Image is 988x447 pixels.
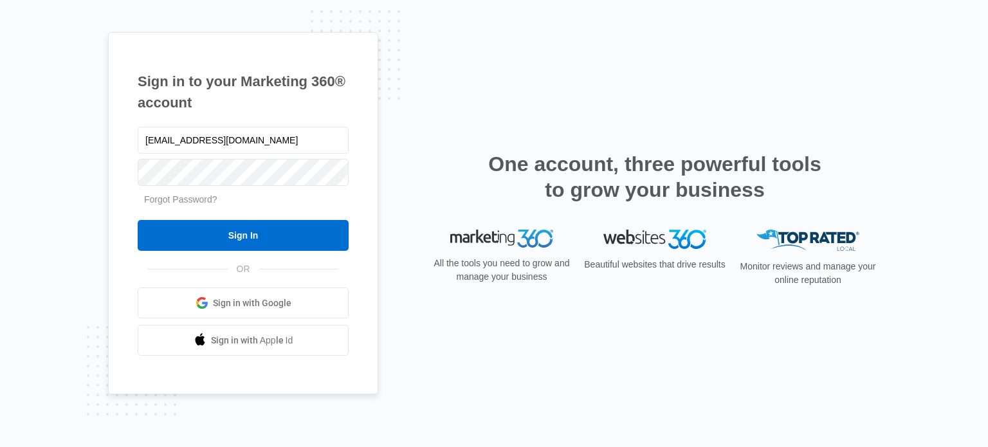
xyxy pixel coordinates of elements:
a: Sign in with Google [138,287,349,318]
input: Sign In [138,220,349,251]
img: Marketing 360 [450,230,553,248]
img: Top Rated Local [756,230,859,251]
a: Forgot Password? [144,194,217,205]
span: OR [228,262,259,276]
span: Sign in with Google [213,296,291,310]
input: Email [138,127,349,154]
p: Beautiful websites that drive results [583,258,727,271]
p: All the tools you need to grow and manage your business [430,257,574,284]
h2: One account, three powerful tools to grow your business [484,151,825,203]
img: Websites 360 [603,230,706,248]
a: Sign in with Apple Id [138,325,349,356]
p: Monitor reviews and manage your online reputation [736,260,880,287]
h1: Sign in to your Marketing 360® account [138,71,349,113]
span: Sign in with Apple Id [211,334,293,347]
